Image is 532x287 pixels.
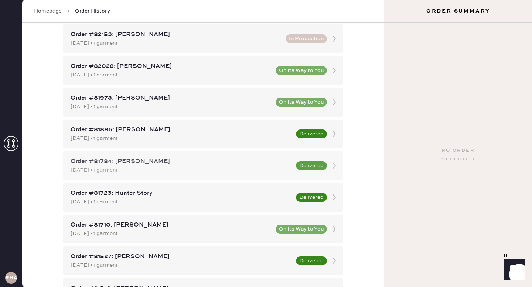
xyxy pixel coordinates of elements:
button: Delivered [296,161,327,170]
button: Delivered [296,129,327,138]
iframe: Front Chat [497,254,529,286]
div: [DATE] • 1 garment [71,198,291,206]
div: [DATE] • 1 garment [71,39,281,47]
div: Order #81784: [PERSON_NAME] [71,157,291,166]
div: Order #81886: [PERSON_NAME] [71,125,291,134]
a: Homepage [34,7,62,15]
button: On Its Way to You [276,66,327,75]
div: Order #81723: Hunter Story [71,189,291,198]
div: Order #81710: [PERSON_NAME] [71,221,271,229]
span: Order History [75,7,110,15]
button: In Production [286,34,327,43]
h3: RHA [5,275,17,280]
div: No order selected [441,146,475,164]
div: Order #81527: [PERSON_NAME] [71,252,291,261]
div: Order #82153: [PERSON_NAME] [71,30,281,39]
div: Order #82028: [PERSON_NAME] [71,62,271,71]
h3: Order Summary [384,7,532,15]
div: [DATE] • 1 garment [71,71,271,79]
button: On Its Way to You [276,98,327,107]
div: [DATE] • 1 garment [71,103,271,111]
button: Delivered [296,256,327,265]
div: Order #81973: [PERSON_NAME] [71,94,271,103]
button: On Its Way to You [276,225,327,234]
div: [DATE] • 1 garment [71,229,271,238]
div: [DATE] • 1 garment [71,134,291,142]
div: [DATE] • 1 garment [71,261,291,269]
div: [DATE] • 1 garment [71,166,291,174]
button: Delivered [296,193,327,202]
